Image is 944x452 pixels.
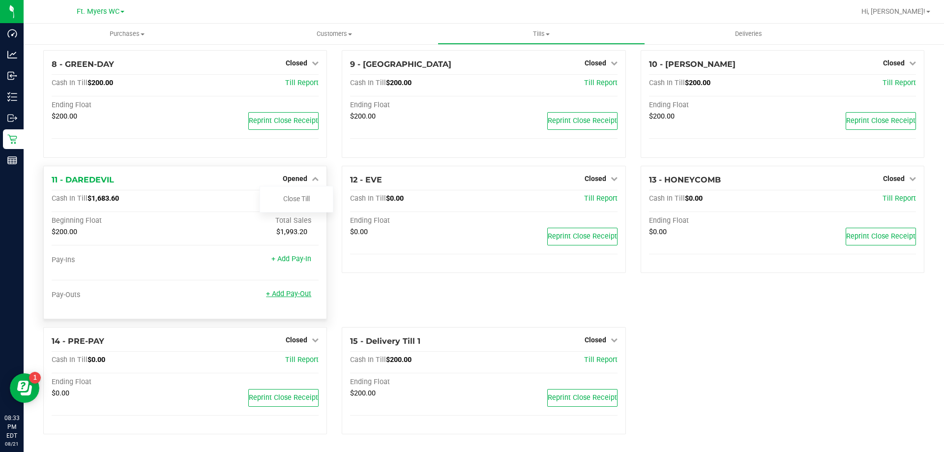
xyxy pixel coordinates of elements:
span: Opened [283,175,307,182]
p: 08/21 [4,440,19,448]
div: Ending Float [649,216,783,225]
span: Closed [585,175,606,182]
span: Hi, [PERSON_NAME]! [861,7,925,15]
span: 11 - DAREDEVIL [52,175,114,184]
span: 8 - GREEN-DAY [52,60,114,69]
span: Closed [585,336,606,344]
span: $200.00 [88,79,113,87]
span: $200.00 [52,112,77,121]
span: $0.00 [350,228,368,236]
span: Reprint Close Receipt [548,117,617,125]
a: Till Report [285,356,319,364]
span: $200.00 [52,228,77,236]
div: Beginning Float [52,216,185,225]
a: + Add Pay-Out [266,290,311,298]
a: Till Report [883,194,916,203]
a: Till Report [285,79,319,87]
iframe: Resource center unread badge [29,372,41,384]
span: Cash In Till [649,79,685,87]
span: Cash In Till [52,356,88,364]
span: 13 - HONEYCOMB [649,175,721,184]
a: + Add Pay-In [271,255,311,263]
a: Deliveries [645,24,852,44]
div: Ending Float [52,101,185,110]
button: Reprint Close Receipt [248,389,319,407]
div: Total Sales [185,216,319,225]
div: Ending Float [649,101,783,110]
a: Purchases [24,24,231,44]
span: $200.00 [350,112,376,121]
span: Cash In Till [52,79,88,87]
span: Reprint Close Receipt [846,117,915,125]
span: Reprint Close Receipt [846,232,915,241]
span: Reprint Close Receipt [548,232,617,241]
span: $200.00 [386,356,412,364]
span: $1,993.20 [276,228,307,236]
a: Till Report [584,79,618,87]
inline-svg: Retail [7,134,17,144]
span: Cash In Till [350,194,386,203]
inline-svg: Reports [7,155,17,165]
span: 15 - Delivery Till 1 [350,336,420,346]
span: 9 - [GEOGRAPHIC_DATA] [350,60,451,69]
div: Ending Float [350,378,484,387]
span: $0.00 [52,389,69,397]
span: Closed [883,175,905,182]
a: Till Report [584,356,618,364]
div: Pay-Ins [52,256,185,265]
span: Cash In Till [350,79,386,87]
span: $0.00 [649,228,667,236]
span: Closed [286,59,307,67]
span: $200.00 [350,389,376,397]
span: $1,683.60 [88,194,119,203]
span: Cash In Till [649,194,685,203]
inline-svg: Inbound [7,71,17,81]
span: Ft. Myers WC [77,7,119,16]
inline-svg: Outbound [7,113,17,123]
span: $0.00 [386,194,404,203]
iframe: Resource center [10,373,39,403]
span: $0.00 [685,194,703,203]
a: Till Report [584,194,618,203]
span: $200.00 [649,112,675,121]
span: $200.00 [386,79,412,87]
span: $0.00 [88,356,105,364]
a: Till Report [883,79,916,87]
span: Closed [286,336,307,344]
span: Purchases [24,30,231,38]
inline-svg: Analytics [7,50,17,60]
span: Closed [585,59,606,67]
span: $200.00 [685,79,710,87]
span: Closed [883,59,905,67]
button: Reprint Close Receipt [846,112,916,130]
a: Tills [438,24,645,44]
span: Deliveries [722,30,775,38]
div: Pay-Outs [52,291,185,300]
p: 08:33 PM EDT [4,414,19,440]
button: Reprint Close Receipt [248,112,319,130]
span: Reprint Close Receipt [249,393,318,402]
a: Customers [231,24,438,44]
inline-svg: Dashboard [7,29,17,38]
button: Reprint Close Receipt [846,228,916,245]
span: Cash In Till [350,356,386,364]
span: Customers [231,30,437,38]
span: 12 - EVE [350,175,382,184]
div: Ending Float [350,101,484,110]
div: Ending Float [52,378,185,387]
div: Ending Float [350,216,484,225]
a: Close Till [283,195,310,203]
span: Reprint Close Receipt [548,393,617,402]
span: 14 - PRE-PAY [52,336,104,346]
button: Reprint Close Receipt [547,112,618,130]
span: 10 - [PERSON_NAME] [649,60,736,69]
button: Reprint Close Receipt [547,228,618,245]
span: Cash In Till [52,194,88,203]
span: Tills [438,30,644,38]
